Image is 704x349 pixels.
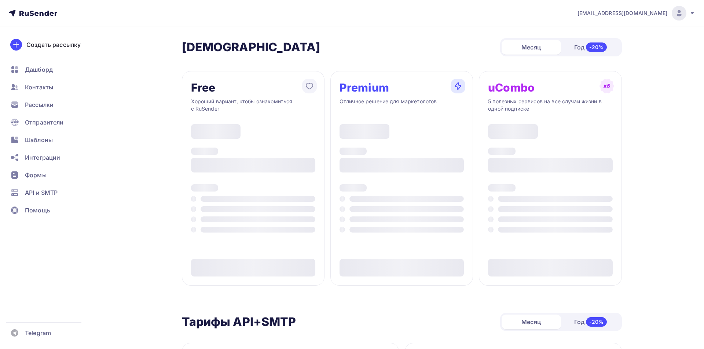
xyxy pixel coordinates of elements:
[6,80,93,94] a: Контакты
[502,40,561,55] div: Месяц
[561,40,620,55] div: Год
[191,98,315,112] div: Хороший вариант, чтобы ознакомиться с RuSender
[340,82,389,93] div: Premium
[191,82,216,93] div: Free
[25,135,53,144] span: Шаблоны
[25,153,60,162] span: Интеграции
[561,314,620,330] div: Год
[6,97,93,112] a: Рассылки
[182,40,320,55] h2: [DEMOGRAPHIC_DATA]
[6,133,93,147] a: Шаблоны
[25,171,47,179] span: Формы
[488,98,612,112] div: 5 полезных сервисов на все случаи жизни в одной подписке
[6,168,93,182] a: Формы
[586,317,607,327] div: -20%
[25,100,54,109] span: Рассылки
[502,315,561,329] div: Месяц
[577,10,667,17] span: [EMAIL_ADDRESS][DOMAIN_NAME]
[6,62,93,77] a: Дашборд
[182,315,296,329] h2: Тарифы API+SMTP
[577,6,695,21] a: [EMAIL_ADDRESS][DOMAIN_NAME]
[25,188,58,197] span: API и SMTP
[25,118,64,127] span: Отправители
[25,206,50,215] span: Помощь
[26,40,81,49] div: Создать рассылку
[25,328,51,337] span: Telegram
[488,82,535,93] div: uCombo
[340,98,464,112] div: Отличное решение для маркетологов
[25,65,53,74] span: Дашборд
[25,83,53,92] span: Контакты
[586,42,607,52] div: -20%
[6,115,93,130] a: Отправители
